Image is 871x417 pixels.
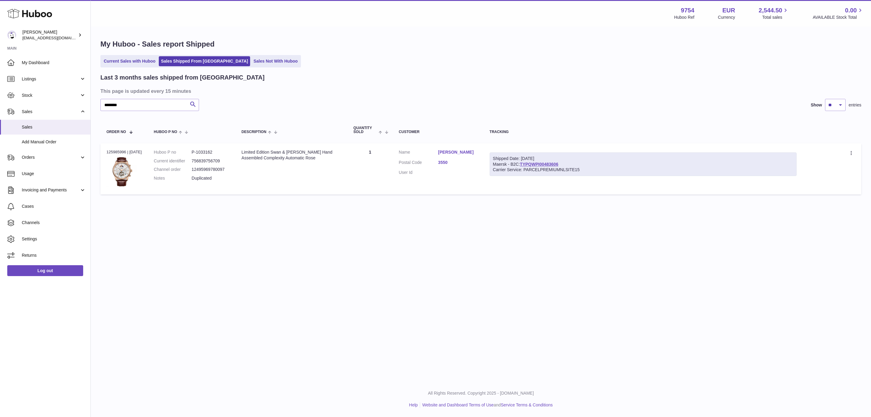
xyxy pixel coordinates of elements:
img: info@fieldsluxury.london [7,31,16,40]
a: Sales Not With Huboo [251,56,300,66]
div: Currency [718,15,735,20]
dt: Notes [154,175,192,181]
div: Tracking [490,130,797,134]
img: 97541756811602.jpg [106,157,137,187]
p: All Rights Reserved. Copyright 2025 - [DOMAIN_NAME] [96,390,866,396]
span: Invoicing and Payments [22,187,80,193]
span: Order No [106,130,126,134]
h1: My Huboo - Sales report Shipped [100,39,861,49]
td: 1 [347,143,393,194]
a: 2,544.50 Total sales [759,6,789,20]
dt: Huboo P no [154,149,192,155]
p: Duplicated [192,175,230,181]
span: AVAILABLE Stock Total [813,15,864,20]
div: Shipped Date: [DATE] [493,156,794,161]
strong: 9754 [681,6,694,15]
span: My Dashboard [22,60,86,66]
span: Sales [22,109,80,115]
span: 2,544.50 [759,6,782,15]
dt: User Id [399,170,438,175]
a: Website and Dashboard Terms of Use [422,402,494,407]
a: 3550 [438,160,478,165]
strong: EUR [722,6,735,15]
span: Sales [22,124,86,130]
span: Cases [22,204,86,209]
span: Channels [22,220,86,226]
div: Limited Edition Swan & [PERSON_NAME] Hand Assembled Complexity Automatic Rose [242,149,341,161]
span: Returns [22,252,86,258]
li: and [420,402,553,408]
a: Log out [7,265,83,276]
dd: 12495969780097 [192,167,230,172]
div: [PERSON_NAME] [22,29,77,41]
span: entries [849,102,861,108]
a: Help [409,402,418,407]
h3: This page is updated every 15 minutes [100,88,860,94]
dt: Current identifier [154,158,192,164]
a: TYPQWPI00483606 [520,162,558,167]
span: [EMAIL_ADDRESS][DOMAIN_NAME] [22,35,89,40]
div: 125985996 | [DATE] [106,149,142,155]
a: [PERSON_NAME] [438,149,478,155]
label: Show [811,102,822,108]
div: Carrier Service: PARCELPREMIUMNLSITE15 [493,167,794,173]
a: Sales Shipped From [GEOGRAPHIC_DATA] [159,56,250,66]
dt: Channel order [154,167,192,172]
div: Customer [399,130,478,134]
span: Huboo P no [154,130,177,134]
dd: 756839756709 [192,158,230,164]
span: Settings [22,236,86,242]
span: Add Manual Order [22,139,86,145]
span: Description [242,130,266,134]
dd: P-1033162 [192,149,230,155]
span: Stock [22,93,80,98]
span: 0.00 [845,6,857,15]
a: 0.00 AVAILABLE Stock Total [813,6,864,20]
a: Current Sales with Huboo [102,56,158,66]
h2: Last 3 months sales shipped from [GEOGRAPHIC_DATA] [100,73,265,82]
div: Huboo Ref [674,15,694,20]
span: Listings [22,76,80,82]
dt: Postal Code [399,160,438,167]
div: Maersk - B2C: [490,152,797,176]
dt: Name [399,149,438,157]
a: Service Terms & Conditions [501,402,553,407]
span: Orders [22,155,80,160]
span: Total sales [762,15,789,20]
span: Quantity Sold [354,126,377,134]
span: Usage [22,171,86,177]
